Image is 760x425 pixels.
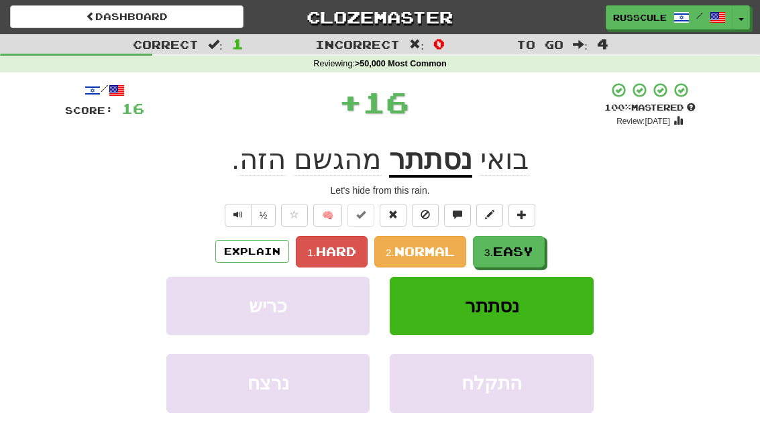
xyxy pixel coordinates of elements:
small: Review: [DATE] [616,117,670,126]
span: Incorrect [315,38,400,51]
span: נרצח [248,373,289,393]
button: נרצח [166,354,370,412]
span: 0 [433,36,445,52]
span: : [208,39,223,50]
span: Hard [316,244,356,259]
span: . [231,143,389,176]
span: 16 [362,85,409,119]
button: כריש [166,277,370,335]
span: : [573,39,588,50]
span: Normal [394,244,455,259]
small: 2. [386,247,394,258]
a: Clozemaster [264,5,497,29]
a: Dashboard [10,5,243,28]
button: 1.Hard [296,236,368,267]
u: נסתתר [389,143,472,178]
button: ½ [251,204,276,227]
span: 100 % [604,102,631,113]
span: + [339,82,362,122]
span: נסתתר [465,296,519,316]
button: Play sentence audio (ctl+space) [225,204,252,227]
div: Let's hide from this rain. [65,184,696,197]
span: בואי [480,143,529,176]
span: התקלח [462,373,522,393]
span: מהגשם [294,143,382,176]
button: Reset to 0% Mastered (alt+r) [380,204,406,227]
button: נסתתר [390,277,593,335]
div: / [65,82,144,99]
span: : [409,39,424,50]
span: Correct [133,38,199,51]
button: Ignore sentence (alt+i) [412,204,439,227]
button: Explain [215,240,289,263]
strong: >50,000 Most Common [355,59,447,68]
span: 4 [597,36,608,52]
a: russcule / [606,5,733,29]
button: Favorite sentence (alt+f) [281,204,308,227]
span: / [696,11,703,20]
button: 2.Normal [374,236,466,267]
button: 🧠 [313,204,342,227]
span: 1 [232,36,243,52]
span: To go [517,38,563,51]
span: russcule [613,11,667,23]
span: Score: [65,105,113,116]
small: 1. [307,247,316,258]
span: Easy [493,244,533,259]
div: Text-to-speech controls [222,204,276,227]
button: Set this sentence to 100% Mastered (alt+m) [347,204,374,227]
button: התקלח [390,354,593,412]
button: 3.Easy [473,236,545,267]
span: הזה [239,143,286,176]
small: 3. [484,247,493,258]
button: Discuss sentence (alt+u) [444,204,471,227]
button: Edit sentence (alt+d) [476,204,503,227]
button: Add to collection (alt+a) [508,204,535,227]
div: Mastered [604,102,696,114]
span: כריש [249,296,287,316]
span: 16 [121,100,144,117]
